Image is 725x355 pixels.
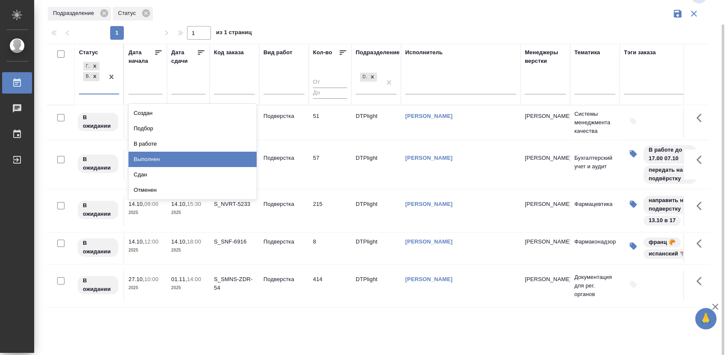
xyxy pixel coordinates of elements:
[313,77,347,88] input: От
[144,238,158,245] p: 12:00
[669,6,686,22] button: Сохранить фильтры
[263,154,304,162] p: Подверстка
[53,9,97,18] p: Подразделение
[82,61,100,72] div: Готов к работе, В ожидании
[405,201,453,207] a: [PERSON_NAME]
[171,208,205,217] p: 2025
[144,276,158,282] p: 10:00
[129,121,257,136] div: Подбор
[624,48,656,57] div: Тэги заказа
[624,112,643,131] button: Добавить тэги
[79,48,98,57] div: Статус
[216,27,252,40] span: из 1 страниц
[82,71,100,82] div: Готов к работе, В ожидании
[83,239,113,256] p: В ожидании
[83,72,90,81] div: В ожидании
[309,196,351,226] td: 215
[214,238,255,246] div: S_SNF-6916
[649,146,691,163] p: В работе до 17.00 07.10
[574,273,615,299] p: Документация для рег. органов
[214,200,255,208] div: S_NVRT-5233
[351,233,401,263] td: DTPlight
[525,238,566,246] p: [PERSON_NAME]
[309,108,351,138] td: 51
[525,200,566,208] p: [PERSON_NAME]
[624,237,643,255] button: Изменить тэги
[144,201,158,207] p: 09:00
[695,308,716,329] button: 🙏
[643,195,718,226] div: направить на подверстку, 13.10 в 17
[649,196,691,213] p: направить на подверстку
[356,48,400,57] div: Подразделение
[574,200,615,208] p: Фармацевтика
[113,7,153,21] div: Статус
[263,275,304,284] p: Подверстка
[574,110,615,135] p: Системы менеджмента качества
[649,166,691,183] p: передать на подвёрстку
[77,275,119,295] div: Исполнитель назначен, приступать к работе пока рано
[263,200,304,208] p: Подверстка
[574,154,615,171] p: Бухгалтерский учет и аудит
[309,233,351,263] td: 8
[360,73,368,82] div: DTPlight
[214,275,255,292] div: S_SMNS-ZDR-54
[129,136,257,152] div: В работе
[643,237,718,260] div: франц 🥐, испанский 🐃, уточняю вопрос, направить на подверстку, 14.10 в 12
[171,246,205,255] p: 2025
[77,200,119,220] div: Исполнитель назначен, приступать к работе пока рано
[691,196,712,216] button: Здесь прячутся важные кнопки
[83,276,113,293] p: В ожидании
[129,284,163,292] p: 2025
[171,238,187,245] p: 14.10,
[129,106,257,121] div: Создан
[129,48,154,65] div: Дата начала
[77,238,119,258] div: Исполнитель назначен, приступать к работе пока рано
[309,271,351,301] td: 414
[525,275,566,284] p: [PERSON_NAME]
[83,62,90,71] div: Готов к работе
[624,275,643,294] button: Добавить тэги
[263,112,304,120] p: Подверстка
[129,246,163,255] p: 2025
[691,233,712,254] button: Здесь прячутся важные кнопки
[351,196,401,226] td: DTPlight
[83,113,113,130] p: В ожидании
[649,216,675,225] p: 13.10 в 17
[118,9,139,18] p: Статус
[351,150,401,179] td: DTPlight
[129,152,257,167] div: Выполнен
[525,154,566,162] p: [PERSON_NAME]
[187,238,201,245] p: 18:00
[129,182,257,198] div: Отменен
[691,271,712,291] button: Здесь прячутся важные кнопки
[649,238,675,246] p: франц 🥐
[263,48,292,57] div: Вид работ
[129,276,144,282] p: 27.10,
[351,108,401,138] td: DTPlight
[214,48,244,57] div: Код заказа
[649,249,687,258] p: испанский 🐃
[525,48,566,65] div: Менеджеры верстки
[129,208,163,217] p: 2025
[263,238,304,246] p: Подверстка
[171,48,197,65] div: Дата сдачи
[405,155,453,161] a: [PERSON_NAME]
[77,154,119,174] div: Исполнитель назначен, приступать к работе пока рано
[129,238,144,245] p: 14.10,
[691,150,712,170] button: Здесь прячутся важные кнопки
[574,238,615,246] p: Фармаконадзор
[405,113,453,119] a: [PERSON_NAME]
[77,112,119,132] div: Исполнитель назначен, приступать к работе пока рано
[313,48,332,57] div: Кол-во
[129,201,144,207] p: 14.10,
[405,276,453,282] a: [PERSON_NAME]
[171,201,187,207] p: 14.10,
[405,48,443,57] div: Исполнитель
[624,195,643,214] button: Изменить тэги
[351,271,401,301] td: DTPlight
[699,310,713,328] span: 🙏
[624,144,643,163] button: Изменить тэги
[691,108,712,128] button: Здесь прячутся важные кнопки
[686,6,702,22] button: Сбросить фильтры
[525,112,566,120] p: [PERSON_NAME]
